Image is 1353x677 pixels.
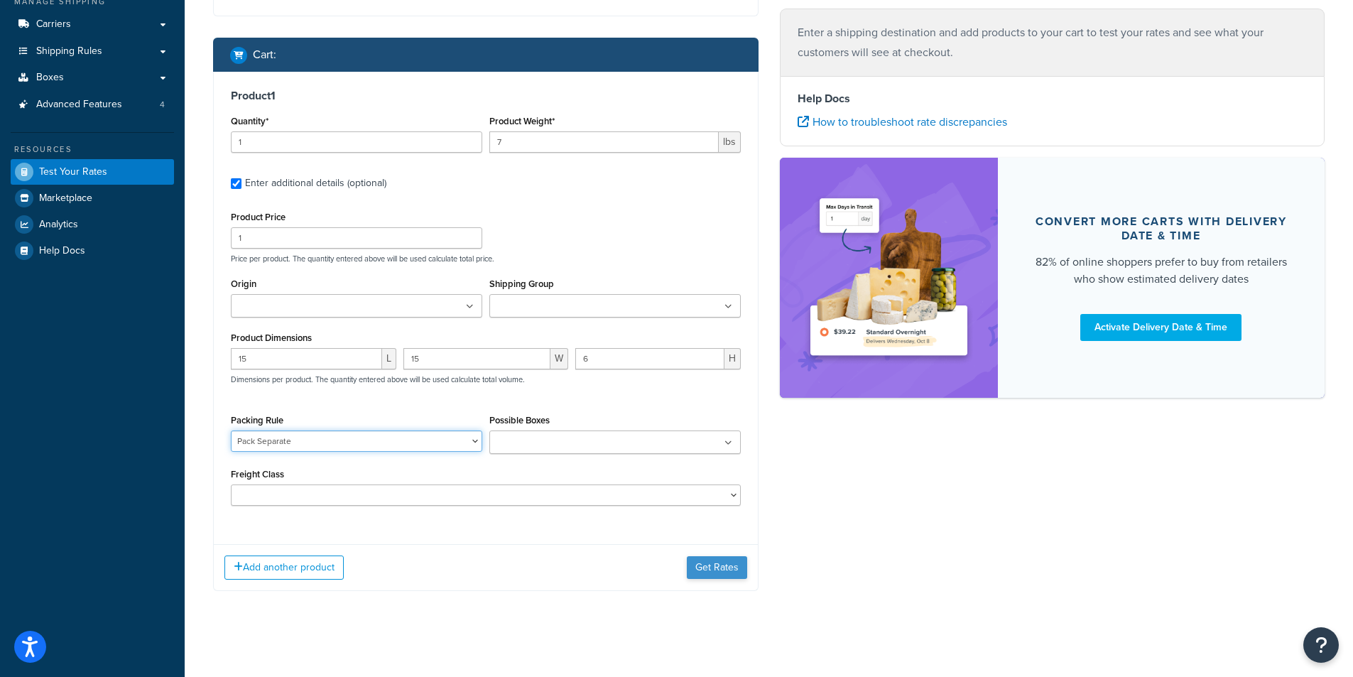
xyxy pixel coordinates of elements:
label: Possible Boxes [489,415,550,426]
div: Resources [11,143,174,156]
button: Add another product [224,556,344,580]
span: Carriers [36,18,71,31]
h4: Help Docs [798,90,1308,107]
p: Enter a shipping destination and add products to your cart to test your rates and see what your c... [798,23,1308,63]
label: Freight Class [231,469,284,480]
div: 82% of online shoppers prefer to buy from retailers who show estimated delivery dates [1032,254,1291,288]
label: Quantity* [231,116,268,126]
h2: Cart : [253,48,276,61]
h3: Product 1 [231,89,741,103]
label: Shipping Group [489,278,554,289]
span: lbs [719,131,741,153]
label: Origin [231,278,256,289]
p: Price per product. The quantity entered above will be used calculate total price. [227,254,744,264]
span: W [550,348,568,369]
input: 0.00 [489,131,719,153]
span: Test Your Rates [39,166,107,178]
a: Carriers [11,11,174,38]
span: 4 [160,99,165,111]
span: Marketplace [39,193,92,205]
div: Convert more carts with delivery date & time [1032,215,1291,243]
input: 0.0 [231,131,482,153]
a: Test Your Rates [11,159,174,185]
span: Help Docs [39,245,85,257]
p: Dimensions per product. The quantity entered above will be used calculate total volume. [227,374,525,384]
a: Marketplace [11,185,174,211]
span: Analytics [39,219,78,231]
a: Advanced Features4 [11,92,174,118]
a: Activate Delivery Date & Time [1080,314,1241,341]
img: feature-image-ddt-36eae7f7280da8017bfb280eaccd9c446f90b1fe08728e4019434db127062ab4.png [801,179,977,377]
button: Open Resource Center [1303,627,1339,663]
a: Help Docs [11,238,174,264]
a: Shipping Rules [11,38,174,65]
span: Advanced Features [36,99,122,111]
span: H [724,348,741,369]
label: Product Dimensions [231,332,312,343]
span: Boxes [36,72,64,84]
label: Product Weight* [489,116,555,126]
button: Get Rates [687,556,747,579]
a: How to troubleshoot rate discrepancies [798,114,1007,130]
span: L [382,348,396,369]
input: Enter additional details (optional) [231,178,241,189]
div: Enter additional details (optional) [245,173,386,193]
label: Product Price [231,212,286,222]
li: Advanced Features [11,92,174,118]
a: Analytics [11,212,174,237]
a: Boxes [11,65,174,91]
span: Shipping Rules [36,45,102,58]
label: Packing Rule [231,415,283,426]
